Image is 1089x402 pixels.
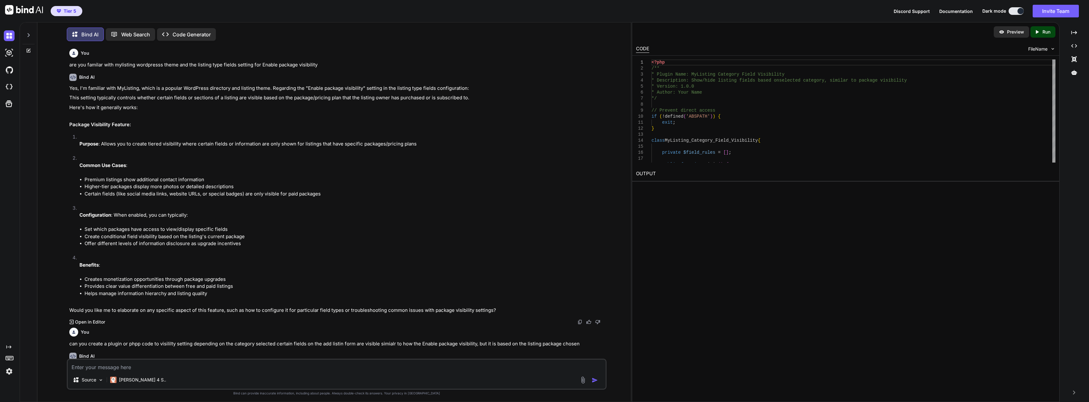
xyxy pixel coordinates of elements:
div: 12 [636,126,643,132]
div: 8 [636,102,643,108]
span: y [782,72,784,77]
img: Claude 4 Sonnet [110,377,116,383]
p: Open in Editor [75,319,105,325]
p: Yes, I'm familiar with MyListing, which is a popular WordPress directory and listing theme. Regar... [69,85,605,92]
div: CODE [636,45,649,53]
p: Bind AI [81,31,98,38]
span: class [652,138,665,143]
span: ) [713,114,715,119]
span: [ [723,150,726,155]
span: Dark mode [982,8,1006,14]
li: Higher-tier packages display more photos or detailed descriptions [85,183,605,190]
p: Run [1042,29,1050,35]
li: Offer different levels of information disclosure as upgrade incentives [85,240,605,247]
span: ( [718,162,721,167]
div: 17 [636,156,643,162]
img: chevron down [1050,46,1055,52]
p: Code Generator [173,31,211,38]
img: Bind AI [5,5,43,15]
img: icon [592,377,598,383]
span: = [718,150,721,155]
li: Provides clear value differentiation between free and paid listings [85,283,605,290]
button: Discord Support [894,8,930,15]
div: 18 [636,162,643,168]
img: settings [4,366,15,377]
img: preview [999,29,1004,35]
div: 2 [636,65,643,71]
span: ( [683,114,686,119]
li: Helps manage information hierarchy and listing quality [85,290,605,297]
p: Preview [1007,29,1024,35]
span: selected category, similar to package visibility [779,78,907,83]
h2: OUTPUT [632,166,1059,181]
strong: Purpose [79,141,98,147]
span: * Author: Your Name [652,90,702,95]
span: { [758,138,760,143]
button: premiumTier 5 [51,6,82,16]
p: : Allows you to create tiered visibility where certain fields or information are only shown for l... [79,140,605,148]
img: darkChat [4,30,15,41]
span: MyListing_Category_Field_Visibility [665,138,758,143]
span: 'ABSPATH' [686,114,710,119]
strong: Configuration [79,212,111,218]
p: Would you like me to elaborate on any specific aspect of this feature, such as how to configure i... [69,307,605,314]
span: ) [721,162,723,167]
img: premium [57,9,61,13]
img: cloudideIcon [4,82,15,92]
span: * Description: Show/hide listing fields based on [652,78,779,83]
div: 1 [636,59,643,65]
button: Documentation [939,8,973,15]
p: [PERSON_NAME] 4 S.. [119,377,166,383]
div: 16 [636,150,643,156]
span: } [652,126,654,131]
span: exit [662,120,673,125]
span: function [681,162,702,167]
li: Premium listings show additional contact information [85,176,605,183]
span: <?php [652,60,665,65]
span: ; [728,150,731,155]
p: Here's how it generally works: [69,104,605,111]
span: ] [726,150,728,155]
span: private [662,150,681,155]
span: if [652,114,657,119]
div: 9 [636,108,643,114]
p: : [79,162,605,169]
span: $field_rules [683,150,715,155]
p: This setting typically controls whether certain fields or sections of a listing are visible based... [69,94,605,102]
span: Tier 5 [64,8,76,14]
img: dislike [595,319,600,325]
div: 10 [636,114,643,120]
h6: You [81,329,89,335]
span: Documentation [939,9,973,14]
span: ! [662,114,664,119]
div: 3 [636,71,643,77]
h2: Package Visibility Feature: [69,121,605,128]
h6: Bind AI [79,74,95,80]
div: 7 [636,96,643,102]
li: Creates monetization opportunities through package upgrades [85,276,605,283]
div: 5 [636,83,643,90]
span: public [662,162,678,167]
p: : When enabled, you can typically: [79,212,605,219]
div: 15 [636,144,643,150]
strong: Benefits [79,262,99,268]
img: like [586,319,591,325]
button: Invite Team [1033,5,1079,17]
span: * Version: 1.0.0 [652,84,694,89]
span: Discord Support [894,9,930,14]
span: ; [673,120,675,125]
div: 13 [636,132,643,138]
p: Web Search [121,31,150,38]
img: Pick Models [98,377,104,383]
h6: Bind AI [79,353,95,359]
div: 4 [636,77,643,83]
h6: You [81,50,89,56]
li: Create conditional field visibility based on the listing's current package [85,233,605,240]
p: : [79,262,605,269]
span: { [718,114,721,119]
span: __init [702,162,718,167]
span: FileName [1028,46,1048,52]
p: are you familar with mylisting wordpresss theme and the listing type fields setting for Enable pa... [69,61,605,69]
img: darkAi-studio [4,47,15,58]
div: 11 [636,120,643,126]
